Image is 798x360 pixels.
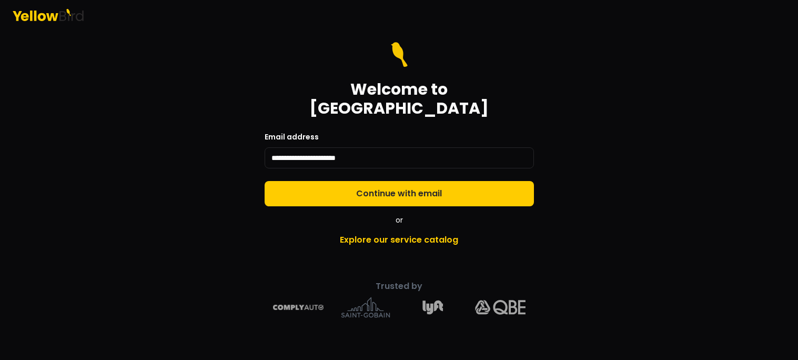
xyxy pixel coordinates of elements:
span: or [396,215,403,225]
label: Email address [265,132,319,142]
p: Trusted by [214,280,584,293]
a: Explore our service catalog [214,229,584,251]
button: Continue with email [265,181,534,206]
h1: Welcome to [GEOGRAPHIC_DATA] [265,80,534,118]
